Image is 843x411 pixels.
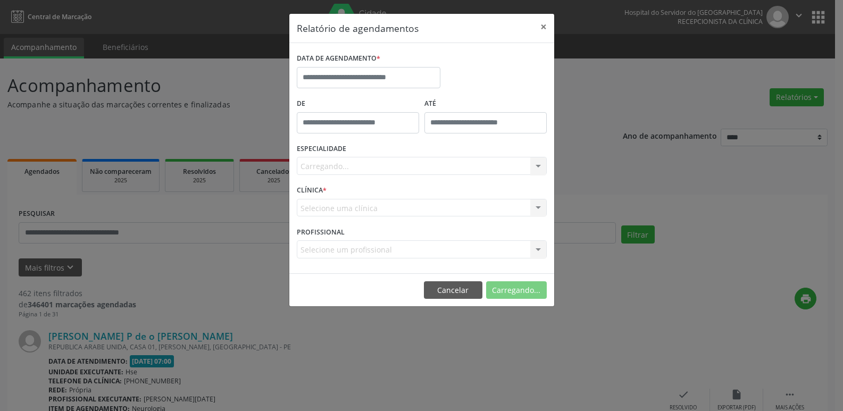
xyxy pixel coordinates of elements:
[297,21,419,35] h5: Relatório de agendamentos
[297,96,419,112] label: De
[297,224,345,240] label: PROFISSIONAL
[424,281,482,299] button: Cancelar
[486,281,547,299] button: Carregando...
[297,182,327,199] label: CLÍNICA
[424,96,547,112] label: ATÉ
[297,51,380,67] label: DATA DE AGENDAMENTO
[297,141,346,157] label: ESPECIALIDADE
[533,14,554,40] button: Close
